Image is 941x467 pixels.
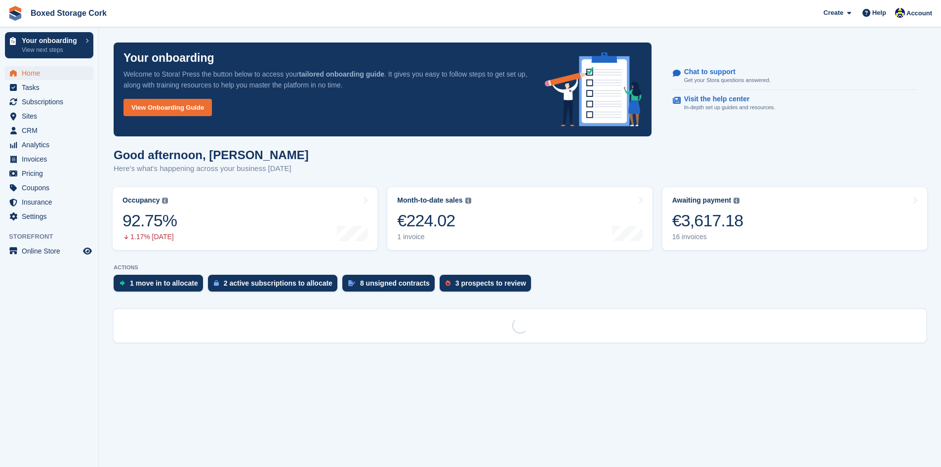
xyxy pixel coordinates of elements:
a: menu [5,181,93,195]
div: 8 unsigned contracts [360,279,430,287]
img: stora-icon-8386f47178a22dfd0bd8f6a31ec36ba5ce8667c1dd55bd0f319d3a0aa187defe.svg [8,6,23,21]
a: menu [5,210,93,223]
strong: tailored onboarding guide [299,70,384,78]
img: prospect-51fa495bee0391a8d652442698ab0144808aea92771e9ea1ae160a38d050c398.svg [446,280,450,286]
span: Pricing [22,167,81,180]
img: icon-info-grey-7440780725fd019a000dd9b08b2336e03edf1995a4989e88bcd33f0948082b44.svg [162,198,168,204]
img: onboarding-info-6c161a55d2c0e0a8cae90662b2fe09162a5109e8cc188191df67fb4f79e88e88.svg [545,52,642,127]
a: 1 move in to allocate [114,275,208,297]
p: ACTIONS [114,264,926,271]
span: Settings [22,210,81,223]
a: menu [5,167,93,180]
a: Visit the help center In-depth set up guides and resources. [673,90,917,117]
img: icon-info-grey-7440780725fd019a000dd9b08b2336e03edf1995a4989e88bcd33f0948082b44.svg [465,198,471,204]
div: 16 invoices [672,233,743,241]
a: menu [5,95,93,109]
span: Online Store [22,244,81,258]
a: Your onboarding View next steps [5,32,93,58]
span: Insurance [22,195,81,209]
p: Your onboarding [22,37,81,44]
div: 2 active subscriptions to allocate [224,279,332,287]
a: Awaiting payment €3,617.18 16 invoices [662,187,927,250]
span: Subscriptions [22,95,81,109]
a: Month-to-date sales €224.02 1 invoice [387,187,652,250]
span: Sites [22,109,81,123]
a: menu [5,124,93,137]
div: 3 prospects to review [455,279,526,287]
a: menu [5,81,93,94]
p: Your onboarding [123,52,214,64]
div: 1 move in to allocate [130,279,198,287]
span: Tasks [22,81,81,94]
div: Awaiting payment [672,196,732,205]
a: menu [5,195,93,209]
span: Home [22,66,81,80]
span: Create [823,8,843,18]
a: Occupancy 92.75% 1.17% [DATE] [113,187,377,250]
a: menu [5,244,93,258]
p: Get your Stora questions answered. [684,76,771,85]
a: Chat to support Get your Stora questions answered. [673,63,917,90]
a: Preview store [82,245,93,257]
div: 1.17% [DATE] [123,233,177,241]
a: 3 prospects to review [440,275,536,297]
h1: Good afternoon, [PERSON_NAME] [114,148,309,162]
div: €3,617.18 [672,211,743,231]
a: Boxed Storage Cork [27,5,111,21]
img: contract_signature_icon-13c848040528278c33f63329250d36e43548de30e8caae1d1a13099fd9432cc5.svg [348,280,355,286]
span: CRM [22,124,81,137]
a: 2 active subscriptions to allocate [208,275,342,297]
span: Help [872,8,886,18]
img: icon-info-grey-7440780725fd019a000dd9b08b2336e03edf1995a4989e88bcd33f0948082b44.svg [734,198,739,204]
span: Account [906,8,932,18]
p: Chat to support [684,68,763,76]
img: active_subscription_to_allocate_icon-d502201f5373d7db506a760aba3b589e785aa758c864c3986d89f69b8ff3... [214,280,219,286]
div: Month-to-date sales [397,196,462,205]
p: Visit the help center [684,95,768,103]
img: Vincent [895,8,905,18]
p: View next steps [22,45,81,54]
a: menu [5,138,93,152]
span: Invoices [22,152,81,166]
a: 8 unsigned contracts [342,275,440,297]
span: Coupons [22,181,81,195]
a: View Onboarding Guide [123,99,212,116]
a: menu [5,109,93,123]
p: Welcome to Stora! Press the button below to access your . It gives you easy to follow steps to ge... [123,69,529,90]
div: 92.75% [123,211,177,231]
div: 1 invoice [397,233,471,241]
div: €224.02 [397,211,471,231]
a: menu [5,66,93,80]
div: Occupancy [123,196,160,205]
p: Here's what's happening across your business [DATE] [114,163,309,174]
p: In-depth set up guides and resources. [684,103,776,112]
span: Storefront [9,232,98,242]
span: Analytics [22,138,81,152]
img: move_ins_to_allocate_icon-fdf77a2bb77ea45bf5b3d319d69a93e2d87916cf1d5bf7949dd705db3b84f3ca.svg [120,280,125,286]
a: menu [5,152,93,166]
